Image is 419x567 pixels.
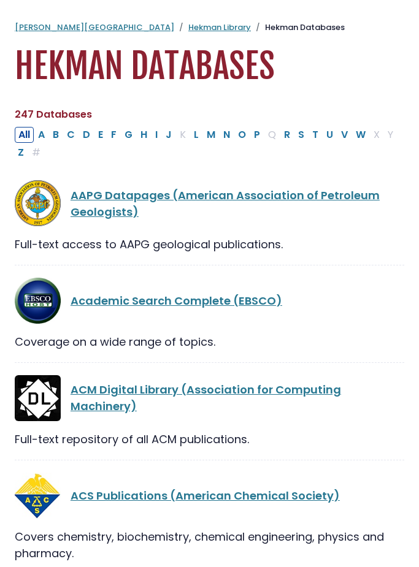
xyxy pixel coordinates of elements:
button: Filter Results R [280,127,294,143]
div: Full-text access to AAPG geological publications. [15,236,404,253]
nav: breadcrumb [15,21,404,34]
button: Filter Results U [323,127,337,143]
a: [PERSON_NAME][GEOGRAPHIC_DATA] [15,21,174,33]
a: Hekman Library [188,21,251,33]
button: Filter Results W [352,127,369,143]
div: Covers chemistry, biochemistry, chemical engineering, physics and pharmacy. [15,528,404,561]
button: Filter Results N [220,127,234,143]
li: Hekman Databases [251,21,345,34]
button: Filter Results G [121,127,136,143]
button: Filter Results I [152,127,161,143]
a: Academic Search Complete (EBSCO) [71,293,282,308]
div: Full-text repository of all ACM publications. [15,431,404,447]
div: Alpha-list to filter by first letter of database name [15,126,398,159]
button: Filter Results O [234,127,250,143]
button: Filter Results A [34,127,48,143]
button: Filter Results H [137,127,151,143]
a: AAPG Datapages (American Association of Petroleum Geologists) [71,188,380,219]
button: Filter Results E [94,127,107,143]
button: Filter Results F [107,127,120,143]
h1: Hekman Databases [15,46,404,87]
a: ACS Publications (American Chemical Society) [71,488,340,503]
button: Filter Results Z [14,145,28,161]
button: Filter Results V [337,127,352,143]
span: 247 Databases [15,107,92,121]
div: Coverage on a wide range of topics. [15,333,404,350]
button: Filter Results C [63,127,79,143]
button: Filter Results T [309,127,322,143]
button: Filter Results L [190,127,202,143]
button: Filter Results M [203,127,219,143]
button: Filter Results D [79,127,94,143]
button: Filter Results J [162,127,175,143]
button: All [15,127,34,143]
button: Filter Results S [294,127,308,143]
a: ACM Digital Library (Association for Computing Machinery) [71,382,341,414]
button: Filter Results P [250,127,264,143]
button: Filter Results B [49,127,63,143]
